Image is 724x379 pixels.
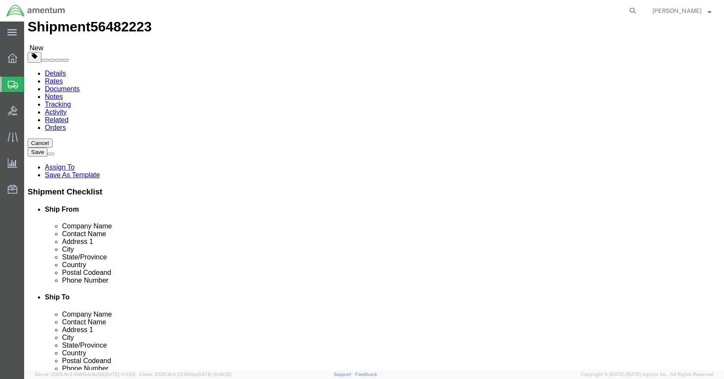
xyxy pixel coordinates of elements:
span: Server: 2025.16.0-91816dc9296 [34,372,135,377]
span: Client: 2025.16.0-22162be [139,372,232,377]
a: Support [334,372,355,377]
iframe: FS Legacy Container [24,22,724,370]
img: logo [6,4,66,17]
span: [DATE] 11:11:28 [104,372,135,377]
button: [PERSON_NAME] [652,6,712,16]
span: [DATE] 10:42:52 [197,372,232,377]
span: Copyright © [DATE]-[DATE] Agistix Inc., All Rights Reserved [581,371,714,378]
a: Feedback [355,372,377,377]
span: William Glazer [652,6,702,15]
